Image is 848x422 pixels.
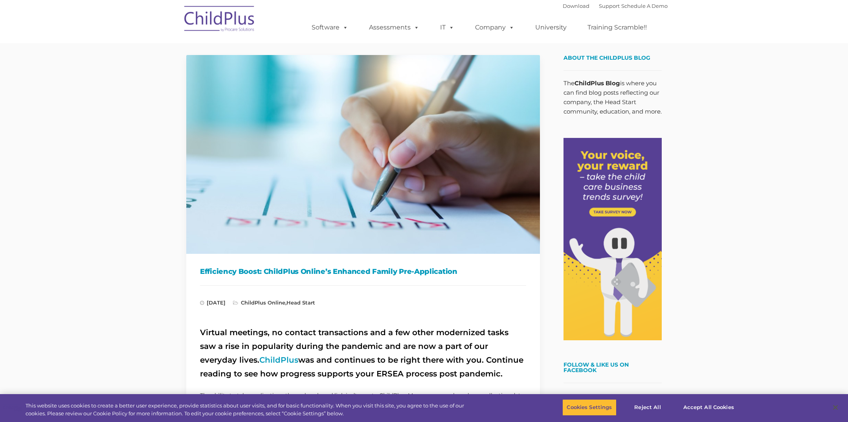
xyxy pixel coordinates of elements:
h1: Efficiency Boost: ChildPlus Online’s Enhanced Family Pre-Application [200,266,526,277]
a: Company [467,20,522,35]
img: Efficiency Boost: ChildPlus Online's Enhanced Family Pre-Application Process - Streamlining Appli... [186,55,540,254]
button: Reject All [623,399,672,416]
span: , [233,299,315,306]
a: IT [432,20,462,35]
strong: ChildPlus Blog [575,79,620,87]
a: Assessments [361,20,427,35]
a: Head Start [286,299,315,306]
button: Cookies Settings [562,399,616,416]
a: ChildPlus Online [241,299,285,306]
button: Accept All Cookies [679,399,738,416]
font: | [563,3,668,9]
img: ChildPlus by Procare Solutions [180,0,259,40]
a: ChildPlus [259,355,298,365]
span: [DATE] [200,299,226,306]
a: Download [563,3,589,9]
button: Close [827,399,844,416]
a: Schedule A Demo [621,3,668,9]
a: Training Scramble!! [580,20,655,35]
h2: Virtual meetings, no contact transactions and a few other modernized tasks saw a rise in populari... [200,326,526,381]
p: The is where you can find blog posts reflecting our company, the Head Start community, education,... [563,79,662,116]
a: Software [304,20,356,35]
a: Follow & Like Us on Facebook [563,361,629,374]
div: This website uses cookies to create a better user experience, provide statistics about user visit... [26,402,466,417]
a: Support [599,3,620,9]
a: University [527,20,575,35]
span: About the ChildPlus Blog [563,54,650,61]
